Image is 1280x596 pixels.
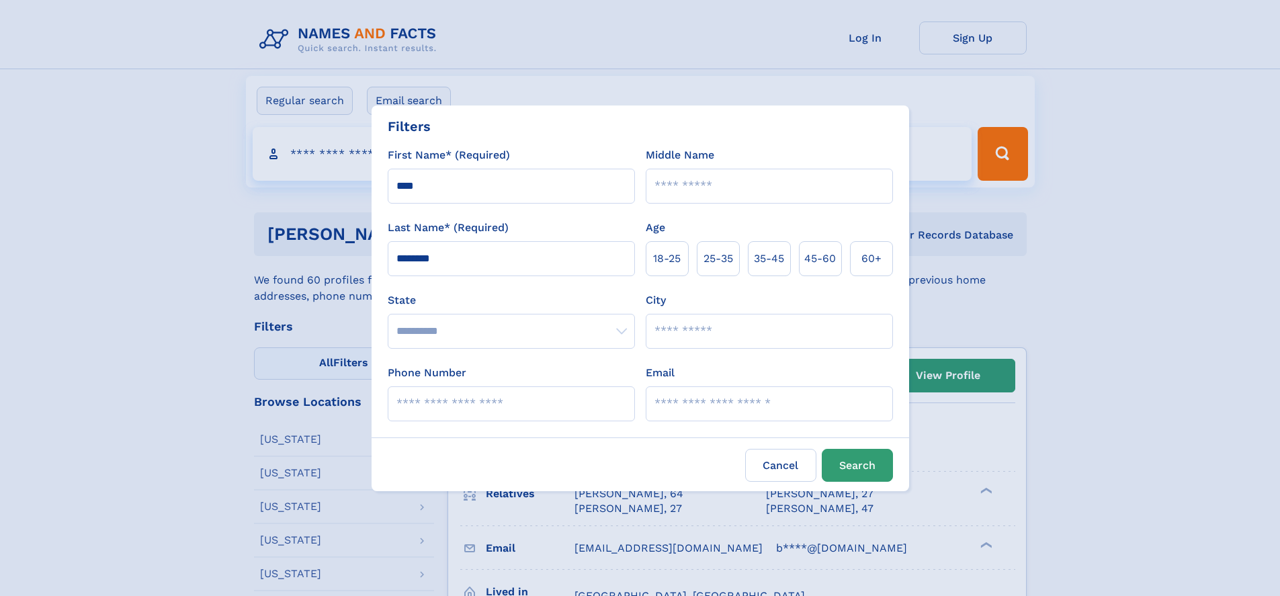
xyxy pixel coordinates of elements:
label: State [388,292,635,308]
span: 60+ [861,251,882,267]
span: 18‑25 [653,251,681,267]
span: 35‑45 [754,251,784,267]
label: Cancel [745,449,816,482]
label: Age [646,220,665,236]
button: Search [822,449,893,482]
label: First Name* (Required) [388,147,510,163]
div: Filters [388,116,431,136]
label: Last Name* (Required) [388,220,509,236]
span: 45‑60 [804,251,836,267]
label: City [646,292,666,308]
label: Phone Number [388,365,466,381]
span: 25‑35 [703,251,733,267]
label: Middle Name [646,147,714,163]
label: Email [646,365,675,381]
